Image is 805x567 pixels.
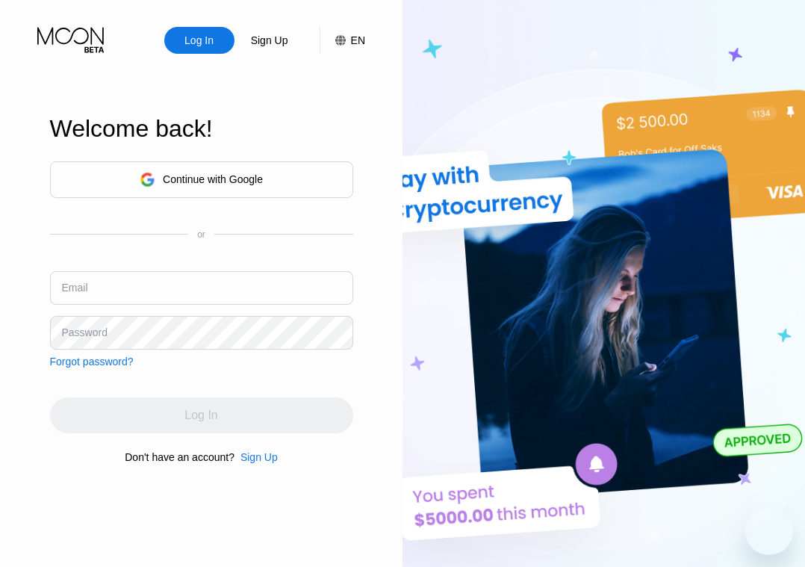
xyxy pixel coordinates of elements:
div: Sign Up [240,451,278,463]
div: Continue with Google [50,161,353,198]
div: Forgot password? [50,356,134,368]
div: Welcome back! [50,115,353,143]
div: EN [351,34,365,46]
div: Password [62,326,108,338]
div: Email [62,282,88,294]
iframe: Button to launch messaging window [745,507,793,555]
div: Continue with Google [163,173,263,185]
div: or [197,229,205,240]
div: Sign Up [249,33,290,48]
div: EN [320,27,365,54]
div: Sign Up [234,451,278,463]
div: Don't have an account? [125,451,234,463]
div: Log In [183,33,215,48]
div: Sign Up [234,27,305,54]
div: Log In [164,27,234,54]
